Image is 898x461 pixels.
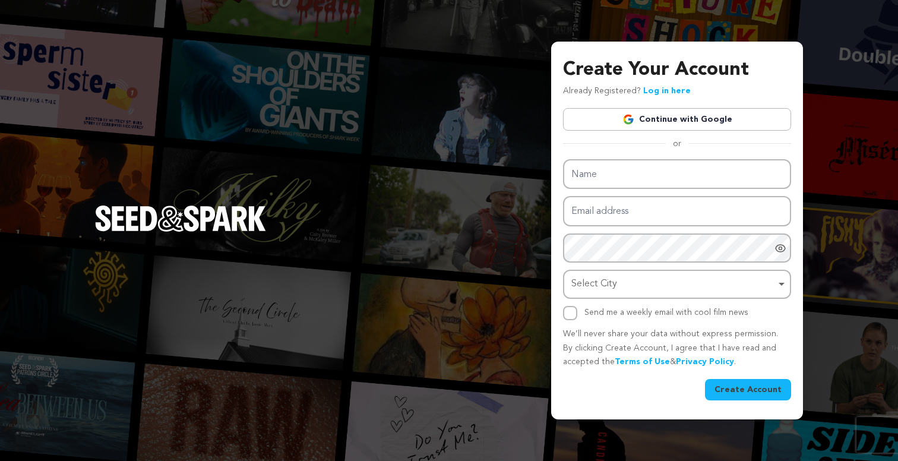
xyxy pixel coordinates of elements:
[563,196,791,226] input: Email address
[571,276,776,293] div: Select City
[563,327,791,370] p: We’ll never share your data without express permission. By clicking Create Account, I agree that ...
[676,358,734,366] a: Privacy Policy
[563,56,791,84] h3: Create Your Account
[95,206,266,232] img: Seed&Spark Logo
[622,113,634,125] img: Google logo
[666,138,688,150] span: or
[774,242,786,254] a: Show password as plain text. Warning: this will display your password on the screen.
[584,308,748,317] label: Send me a weekly email with cool film news
[705,379,791,400] button: Create Account
[643,87,691,95] a: Log in here
[615,358,670,366] a: Terms of Use
[563,84,691,99] p: Already Registered?
[563,159,791,190] input: Name
[563,108,791,131] a: Continue with Google
[95,206,266,255] a: Seed&Spark Homepage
